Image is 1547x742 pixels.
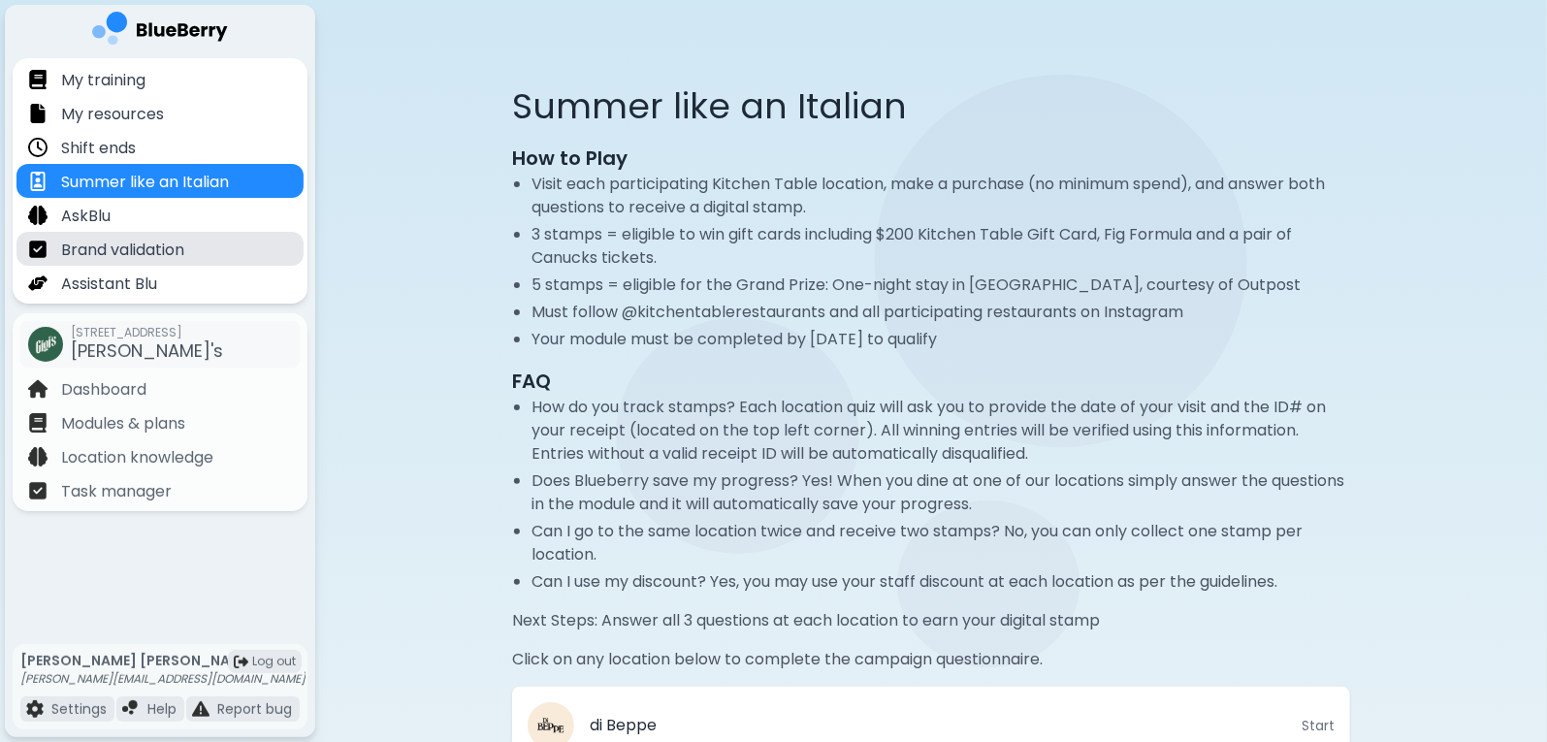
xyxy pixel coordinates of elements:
li: Visit each participating Kitchen Table location, make a purchase (no minimum spend), and answer b... [532,173,1350,219]
li: How do you track stamps? Each location quiz will ask you to provide the date of your visit and th... [532,396,1350,466]
p: Dashboard [61,378,146,402]
img: file icon [28,274,48,293]
li: Does Blueberry save my progress? Yes! When you dine at one of our locations simply answer the que... [532,469,1350,516]
span: Log out [252,654,296,669]
li: 5 stamps = eligible for the Grand Prize: One-night stay in [GEOGRAPHIC_DATA], courtesy of Outpost [532,274,1350,297]
img: file icon [28,104,48,123]
img: file icon [122,700,140,718]
h2: FAQ [512,367,1350,396]
h2: How to Play [512,144,1350,173]
img: file icon [28,70,48,89]
p: My resources [61,103,164,126]
span: [STREET_ADDRESS] [71,325,223,340]
img: file icon [28,240,48,259]
li: Can I go to the same location twice and receive two stamps? No, you can only collect one stamp pe... [532,520,1350,566]
img: file icon [28,206,48,225]
p: Location knowledge [61,446,213,469]
img: file icon [28,447,48,467]
img: file icon [28,138,48,157]
img: company thumbnail [28,327,63,362]
p: [PERSON_NAME][EMAIL_ADDRESS][DOMAIN_NAME] [20,671,306,687]
p: AskBlu [61,205,111,228]
li: Can I use my discount? Yes, you may use your staff discount at each location as per the guidelines. [532,570,1350,594]
img: file icon [28,172,48,191]
img: file icon [28,379,48,399]
li: Must follow @kitchentablerestaurants and all participating restaurants on Instagram [532,301,1350,324]
img: file icon [192,700,209,718]
p: Click on any location below to complete the campaign questionnaire. [512,648,1350,671]
p: [PERSON_NAME] [PERSON_NAME] [20,652,306,669]
img: file icon [28,413,48,433]
p: Help [147,700,177,718]
h1: Summer like an Italian [512,85,1350,128]
p: Task manager [61,480,172,503]
li: 3 stamps = eligible to win gift cards including $200 Kitchen Table Gift Card, Fig Formula and a p... [532,223,1350,270]
p: Shift ends [61,137,136,160]
p: Assistant Blu [61,273,157,296]
p: Modules & plans [61,412,185,436]
li: Your module must be completed by [DATE] to qualify [532,328,1350,351]
span: Start [1302,717,1335,734]
p: My training [61,69,145,92]
p: Brand validation [61,239,184,262]
span: di Beppe [590,714,657,737]
p: Next Steps: Answer all 3 questions at each location to earn your digital stamp [512,609,1350,632]
img: logout [234,655,248,669]
p: Settings [51,700,107,718]
p: Summer like an Italian [61,171,229,194]
img: file icon [26,700,44,718]
img: file icon [28,481,48,500]
img: company logo [92,12,228,51]
p: Report bug [217,700,292,718]
span: [PERSON_NAME]'s [71,339,223,363]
